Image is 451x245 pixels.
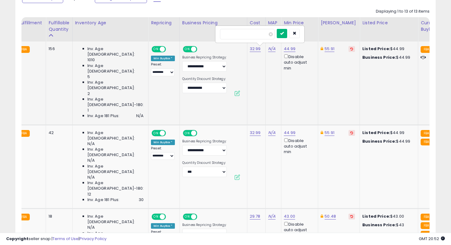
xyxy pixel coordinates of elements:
div: [PERSON_NAME] [321,20,357,26]
a: 32.99 [250,130,261,136]
label: Business Repricing Strategy: [182,139,227,144]
b: Business Price: [362,138,396,144]
span: Inv. Age [DEMOGRAPHIC_DATA]-180: [87,180,144,191]
span: Inv. Age 181 Plus: [87,113,120,119]
div: $44.99 [362,139,413,144]
a: N/A [268,130,276,136]
div: 156 [48,46,67,52]
span: 2025-09-9 20:52 GMT [419,236,445,242]
div: Cost [250,20,263,26]
b: Business Price: [362,222,396,228]
span: Inv. Age [DEMOGRAPHIC_DATA]: [87,214,144,225]
span: N/A [87,225,95,230]
b: Business Price: [362,54,396,60]
span: N/A [87,141,95,147]
span: Inv. Age [DEMOGRAPHIC_DATA]-180: [87,97,144,108]
a: Terms of Use [52,236,79,242]
a: 29.78 [250,213,260,219]
span: OFF [196,214,206,219]
small: FBA [421,222,432,229]
div: $44.99 [362,130,413,136]
span: Inv. Age [DEMOGRAPHIC_DATA]: [87,63,144,74]
span: N/A [87,158,95,163]
div: MAP [268,20,279,26]
a: 32.99 [250,46,261,52]
div: Repricing [151,20,177,26]
span: Inv. Age [DEMOGRAPHIC_DATA]: [87,80,144,91]
small: FBA [18,46,30,53]
a: 50.48 [325,213,336,219]
div: Disable auto adjust min [284,53,313,71]
div: Business Pricing [182,20,245,26]
div: 18 [48,214,67,219]
span: ON [152,47,160,52]
div: Win BuyBox * [151,223,175,229]
span: 1010 [87,57,95,63]
label: Business Repricing Strategy: [182,223,227,227]
div: $44.99 [362,46,413,52]
div: $43 [362,222,413,228]
span: Inv. Age [DEMOGRAPHIC_DATA]: [87,46,144,57]
label: Quantity Discount Strategy: [182,161,227,165]
small: FBA [421,46,432,53]
div: 42 [48,130,67,136]
span: 1 [87,108,89,113]
b: Listed Price: [362,46,390,52]
a: 55.91 [325,130,334,136]
span: ON [183,130,191,136]
small: FBA [421,139,432,145]
span: Inv. Age [DEMOGRAPHIC_DATA]: [87,130,144,141]
span: ON [183,214,191,219]
span: Inv. Age 181 Plus: [87,197,120,203]
span: ON [152,130,160,136]
span: 5 [87,74,90,80]
span: N/A [136,113,144,119]
small: FBA [18,130,30,137]
label: Business Repricing Strategy: [182,55,227,60]
div: Displaying 1 to 13 of 13 items [376,9,430,14]
div: Preset: [151,62,175,76]
a: N/A [268,213,276,219]
div: Fulfillable Quantity [48,20,70,33]
span: OFF [165,47,175,52]
div: Win BuyBox * [151,56,175,61]
div: Disable auto adjust min [284,221,313,239]
span: ON [152,214,160,219]
div: $44.99 [362,55,413,60]
a: 43.00 [284,213,295,219]
div: Win BuyBox * [151,140,175,145]
a: 44.99 [284,46,295,52]
div: seller snap | | [6,236,106,242]
div: Fulfillment [18,20,43,26]
b: Listed Price: [362,213,390,219]
label: Quantity Discount Strategy: [182,77,227,81]
span: Inv. Age [DEMOGRAPHIC_DATA]: [87,164,144,175]
small: FBA [421,214,432,220]
span: 30 [139,197,144,203]
small: FBA [18,214,30,220]
div: Inventory Age [75,20,146,26]
span: OFF [165,130,175,136]
a: 55.91 [325,46,334,52]
strong: Copyright [6,236,29,242]
div: Listed Price [362,20,415,26]
span: Inv. Age [DEMOGRAPHIC_DATA]: [87,147,144,158]
div: Min Price [284,20,315,26]
span: N/A [87,175,95,180]
div: Preset: [151,146,175,160]
span: ON [183,47,191,52]
span: OFF [165,214,175,219]
span: 2 [87,91,90,97]
span: OFF [196,130,206,136]
span: OFF [196,47,206,52]
b: Listed Price: [362,130,390,136]
a: N/A [268,46,276,52]
a: 44.99 [284,130,295,136]
a: Privacy Policy [79,236,106,242]
div: $43.00 [362,214,413,219]
div: Disable auto adjust min [284,137,313,155]
span: 12 [87,192,91,197]
small: FBA [421,130,432,137]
